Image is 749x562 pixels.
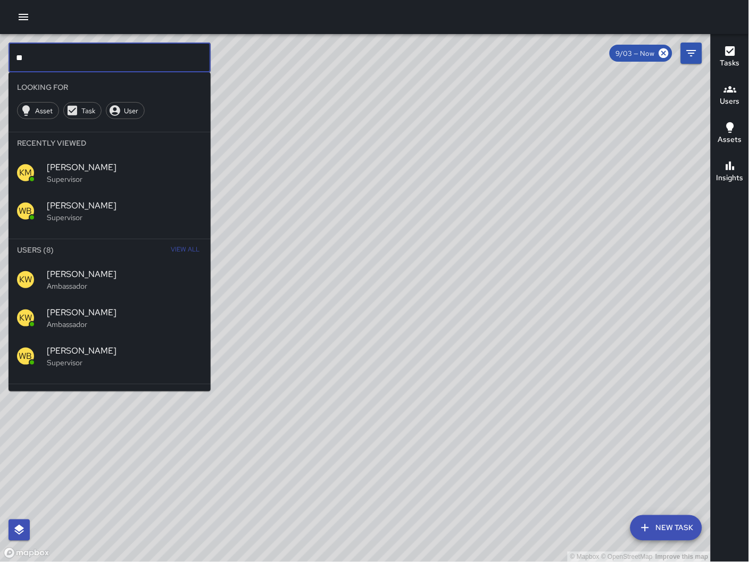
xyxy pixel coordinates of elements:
[118,106,144,115] span: User
[9,192,211,230] div: WB[PERSON_NAME]Supervisor
[47,212,202,223] p: Supervisor
[47,306,202,319] span: [PERSON_NAME]
[47,199,202,212] span: [PERSON_NAME]
[29,106,59,115] span: Asset
[720,96,740,107] h6: Users
[47,268,202,281] span: [PERSON_NAME]
[9,384,211,406] li: Assets (0)
[711,38,749,77] button: Tasks
[171,241,199,258] span: View All
[9,299,211,337] div: KW[PERSON_NAME]Ambassador
[19,205,32,217] p: WB
[711,77,749,115] button: Users
[47,357,202,368] p: Supervisor
[19,273,32,286] p: KW
[610,49,661,58] span: 9/03 — Now
[47,161,202,174] span: [PERSON_NAME]
[47,345,202,357] span: [PERSON_NAME]
[720,57,740,69] h6: Tasks
[63,102,102,119] div: Task
[718,134,742,146] h6: Assets
[681,43,702,64] button: Filters
[17,102,59,119] div: Asset
[711,153,749,191] button: Insights
[9,239,211,261] li: Users (8)
[717,172,744,184] h6: Insights
[610,45,672,62] div: 9/03 — Now
[19,312,32,324] p: KW
[19,350,32,363] p: WB
[9,77,211,98] li: Looking For
[9,132,211,154] li: Recently Viewed
[19,166,32,179] p: KM
[9,154,211,192] div: KM[PERSON_NAME]Supervisor
[47,281,202,291] p: Ambassador
[711,115,749,153] button: Assets
[76,106,101,115] span: Task
[168,239,202,261] button: View All
[106,102,145,119] div: User
[47,319,202,330] p: Ambassador
[47,174,202,184] p: Supervisor
[630,515,702,541] button: New Task
[9,337,211,375] div: WB[PERSON_NAME]Supervisor
[9,261,211,299] div: KW[PERSON_NAME]Ambassador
